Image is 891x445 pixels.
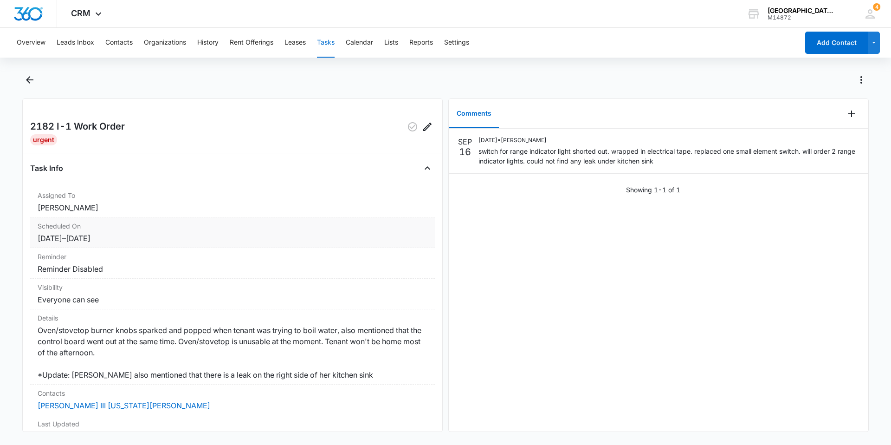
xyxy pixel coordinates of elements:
button: Rent Offerings [230,28,273,58]
button: Leads Inbox [57,28,94,58]
div: account name [768,7,835,14]
dt: Contacts [38,388,427,398]
dd: [DATE] [38,431,427,442]
p: switch for range indicator light shorted out. wrapped in electrical tape. replaced one small elem... [478,146,859,166]
dt: Reminder [38,252,427,262]
button: Organizations [144,28,186,58]
button: Overview [17,28,45,58]
button: Actions [854,72,869,87]
button: History [197,28,219,58]
dd: [PERSON_NAME] [38,202,427,213]
dt: Assigned To [38,190,427,200]
button: Close [420,161,435,176]
div: DetailsOven/stovetop burner knobs sparked and popped when tenant was trying to boil water, also m... [30,309,435,385]
div: Assigned To[PERSON_NAME] [30,187,435,217]
button: Add Comment [844,106,859,121]
button: Calendar [346,28,373,58]
dd: Everyone can see [38,294,427,305]
dd: [DATE] – [DATE] [38,233,427,244]
button: Back [22,72,37,87]
dt: Scheduled On [38,221,427,231]
div: VisibilityEveryone can see [30,279,435,309]
div: Contacts[PERSON_NAME] III [US_STATE][PERSON_NAME] [30,385,435,415]
div: Scheduled On[DATE]–[DATE] [30,217,435,248]
h4: Task Info [30,163,63,174]
dt: Details [38,313,427,323]
dt: Last Updated [38,419,427,429]
button: Leases [284,28,306,58]
div: ReminderReminder Disabled [30,248,435,279]
button: Add Contact [805,32,868,54]
button: Settings [444,28,469,58]
button: Tasks [317,28,335,58]
dd: Reminder Disabled [38,263,427,275]
span: CRM [71,8,90,18]
div: Urgent [30,134,57,145]
a: [PERSON_NAME] III [US_STATE][PERSON_NAME] [38,401,210,410]
p: [DATE] • [PERSON_NAME] [478,136,859,144]
div: account id [768,14,835,21]
span: 4 [873,3,880,11]
button: Edit [420,119,435,134]
button: Lists [384,28,398,58]
p: Showing 1-1 of 1 [626,185,680,195]
button: Reports [409,28,433,58]
p: 16 [459,147,471,157]
button: Contacts [105,28,133,58]
dd: Oven/stovetop burner knobs sparked and popped when tenant was trying to boil water, also mentione... [38,325,427,380]
h2: 2182 I-1 Work Order [30,119,125,134]
button: Comments [449,99,499,128]
div: notifications count [873,3,880,11]
p: SEP [458,136,472,147]
dt: Visibility [38,282,427,292]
